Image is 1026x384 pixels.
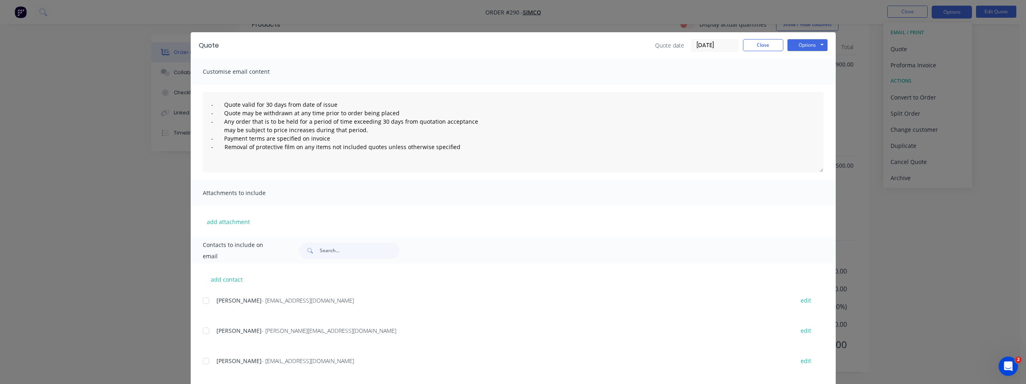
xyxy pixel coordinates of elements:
[216,297,262,304] span: [PERSON_NAME]
[203,239,279,262] span: Contacts to include on email
[203,187,291,199] span: Attachments to include
[203,273,251,285] button: add contact
[796,295,816,306] button: edit
[787,39,828,51] button: Options
[262,357,354,365] span: - [EMAIL_ADDRESS][DOMAIN_NAME]
[320,243,400,259] input: Search...
[262,327,396,334] span: - [PERSON_NAME][EMAIL_ADDRESS][DOMAIN_NAME]
[216,327,262,334] span: [PERSON_NAME]
[203,66,291,77] span: Customise email content
[1015,357,1022,363] span: 2
[743,39,783,51] button: Close
[655,41,684,50] span: Quote date
[203,92,824,172] textarea: - Quote valid for 30 days from date of issue - Quote may be withdrawn at any time prior to order ...
[999,357,1018,376] iframe: Intercom live chat
[216,357,262,365] span: [PERSON_NAME]
[203,216,254,228] button: add attachment
[796,325,816,336] button: edit
[796,355,816,366] button: edit
[199,41,219,50] div: Quote
[262,297,354,304] span: - [EMAIL_ADDRESS][DOMAIN_NAME]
